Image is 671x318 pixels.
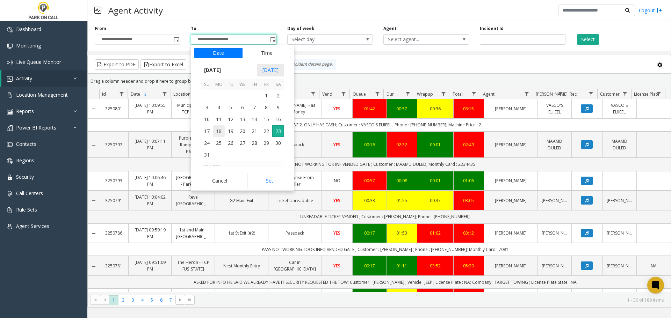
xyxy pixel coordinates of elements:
[7,27,13,32] img: 'icon'
[194,173,245,188] button: Cancel
[88,231,99,236] a: Collapse Details
[272,125,284,137] span: 23
[16,223,49,229] span: Agent Services
[272,79,284,90] th: Sa
[421,230,449,236] div: 01:02
[213,102,225,113] span: 4
[213,125,225,137] td: Monday, August 18, 2025
[248,79,260,90] th: Th
[176,259,210,272] a: The Heron - TCP [US_STATE]
[273,141,317,148] a: Passback
[586,89,596,98] a: Rec. Filter Menu
[7,191,13,197] img: 'icon'
[458,105,480,112] div: 03:15
[138,295,147,305] span: Page 4
[7,224,13,229] img: 'icon'
[133,259,167,272] a: [DATE] 09:51:09 PM
[109,295,118,305] span: Page 1
[391,262,413,269] div: 01:11
[421,105,449,112] div: 00:36
[213,79,225,90] th: Mo
[225,137,237,149] td: Tuesday, August 26, 2025
[88,106,99,112] a: Collapse Details
[143,91,148,97] span: Sortable
[260,102,272,113] td: Friday, August 8, 2025
[272,102,284,113] span: 9
[373,89,382,98] a: Queue Filter Menu
[458,177,480,184] div: 01:06
[201,125,213,137] td: Sunday, August 17, 2025
[326,105,348,112] a: YES
[483,91,495,97] span: Agent
[213,113,225,125] td: Monday, August 11, 2025
[173,91,190,97] span: Location
[105,2,166,19] h3: Agent Activity
[16,173,34,180] span: Security
[133,138,167,151] a: [DATE] 10:07:11 PM
[213,125,225,137] span: 18
[242,48,291,58] button: Time tab
[225,137,237,149] span: 26
[273,230,317,236] a: Passback
[421,177,449,184] div: 00:01
[260,125,272,137] span: 22
[357,197,382,204] div: 00:33
[607,230,632,236] a: [PERSON_NAME]
[469,89,478,98] a: Total Filter Menu
[103,105,124,112] a: 3250801
[16,91,68,98] span: Location Management
[201,161,284,173] th: [DATE]
[273,259,317,272] a: Car in [GEOGRAPHIC_DATA]
[102,91,106,97] span: Id
[391,105,413,112] a: 00:57
[260,79,272,90] th: Fr
[439,89,448,98] a: Wrapup Filter Menu
[357,105,382,112] a: 01:42
[453,91,463,97] span: Total
[95,25,106,32] label: From
[117,89,126,98] a: Id Filter Menu
[175,295,185,305] span: Go to the next page
[257,64,284,76] span: [DATE]
[272,137,284,149] td: Saturday, August 30, 2025
[99,210,671,223] td: UNREADABLE TICKET VENDED ; Customer : [PERSON_NAME]; Phone : [PHONE_NUMBER]
[657,7,662,14] img: logout
[219,230,264,236] a: 1st St Exit (#2)
[213,137,225,149] span: 25
[333,142,340,148] span: YES
[147,295,157,305] span: Page 5
[391,141,413,148] a: 02:32
[16,26,41,32] span: Dashboard
[326,230,348,236] a: YES
[403,89,412,98] a: Dur Filter Menu
[421,197,449,204] div: 00:37
[260,125,272,137] td: Friday, August 22, 2025
[94,2,101,19] img: pageIcon
[248,102,260,113] td: Thursday, August 7, 2025
[391,197,413,204] div: 01:55
[260,113,272,125] td: Friday, August 15, 2025
[260,102,272,113] span: 8
[577,34,599,45] button: Select
[176,135,210,155] a: Purple Parking Ramp - Allied Parking
[103,177,124,184] a: 3250793
[140,59,186,70] button: Export to Excel
[272,90,284,102] td: Saturday, August 2, 2025
[333,230,340,236] span: YES
[248,113,260,125] span: 14
[157,295,166,305] span: Page 6
[166,295,175,305] span: Page 7
[248,125,260,137] td: Thursday, August 21, 2025
[421,262,449,269] div: 03:52
[88,89,671,292] div: Data table
[326,262,348,269] a: YES
[391,230,413,236] a: 01:53
[458,197,480,204] a: 03:05
[333,263,340,269] span: YES
[201,65,224,75] span: [DATE]
[99,118,671,131] td: OWE 2. ONLY HAS CASH; Customer : VASCO'S ELIIEEL ; Phone : [PHONE_NUMBER]; Machine Price : 2
[7,43,13,49] img: 'icon'
[225,102,237,113] td: Tuesday, August 5, 2025
[16,108,34,114] span: Reports
[225,79,237,90] th: Tu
